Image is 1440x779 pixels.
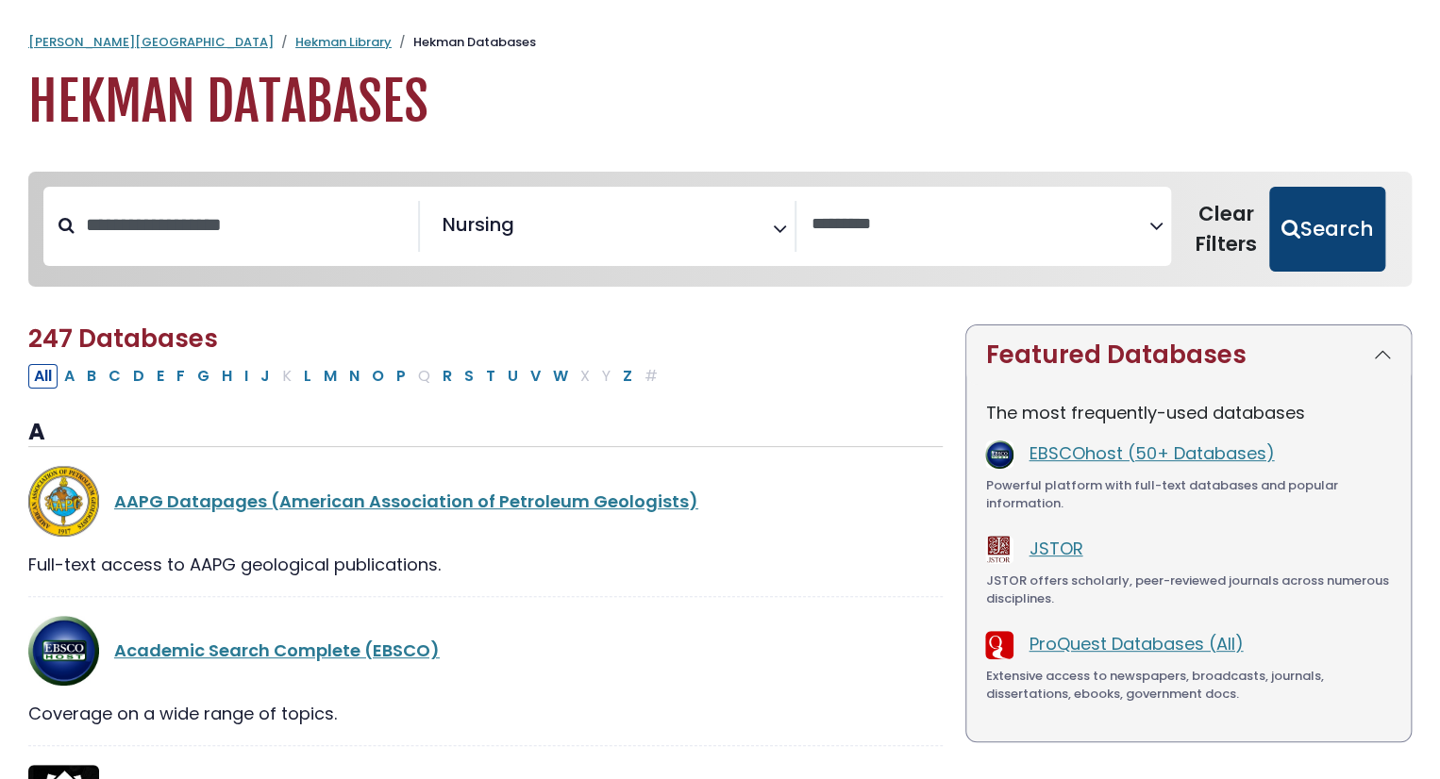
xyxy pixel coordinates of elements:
[437,364,458,389] button: Filter Results R
[343,364,365,389] button: Filter Results N
[1029,441,1274,465] a: EBSCOhost (50+ Databases)
[985,400,1392,425] p: The most frequently-used databases
[459,364,479,389] button: Filter Results S
[103,364,126,389] button: Filter Results C
[171,364,191,389] button: Filter Results F
[502,364,524,389] button: Filter Results U
[28,552,943,577] div: Full-text access to AAPG geological publications.
[985,572,1392,608] div: JSTOR offers scholarly, peer-reviewed journals across numerous disciplines.
[318,364,343,389] button: Filter Results M
[114,638,440,662] a: Academic Search Complete (EBSCO)
[255,364,276,389] button: Filter Results J
[28,33,274,51] a: [PERSON_NAME][GEOGRAPHIC_DATA]
[81,364,102,389] button: Filter Results B
[28,33,1412,52] nav: breadcrumb
[1182,187,1269,272] button: Clear Filters
[435,210,514,239] li: Nursing
[480,364,501,389] button: Filter Results T
[443,210,514,239] span: Nursing
[151,364,170,389] button: Filter Results E
[518,221,531,240] textarea: Search
[1269,187,1385,272] button: Submit for Search Results
[75,209,418,240] input: Search database by title or keyword
[127,364,150,389] button: Filter Results D
[239,364,254,389] button: Filter Results I
[28,322,218,356] span: 247 Databases
[28,364,58,389] button: All
[392,33,536,52] li: Hekman Databases
[114,489,698,513] a: AAPG Datapages (American Association of Petroleum Geologists)
[28,71,1412,134] h1: Hekman Databases
[391,364,411,389] button: Filter Results P
[525,364,546,389] button: Filter Results V
[28,363,665,387] div: Alpha-list to filter by first letter of database name
[985,667,1392,704] div: Extensive access to newspapers, broadcasts, journals, dissertations, ebooks, government docs.
[1029,632,1243,655] a: ProQuest Databases (All)
[28,419,943,447] h3: A
[366,364,390,389] button: Filter Results O
[295,33,392,51] a: Hekman Library
[1029,537,1082,560] a: JSTOR
[59,364,80,389] button: Filter Results A
[812,215,1149,235] textarea: Search
[298,364,317,389] button: Filter Results L
[192,364,215,389] button: Filter Results G
[966,325,1411,385] button: Featured Databases
[28,701,943,726] div: Coverage on a wide range of topics.
[216,364,238,389] button: Filter Results H
[547,364,574,389] button: Filter Results W
[28,172,1412,287] nav: Search filters
[617,364,638,389] button: Filter Results Z
[985,476,1392,513] div: Powerful platform with full-text databases and popular information.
